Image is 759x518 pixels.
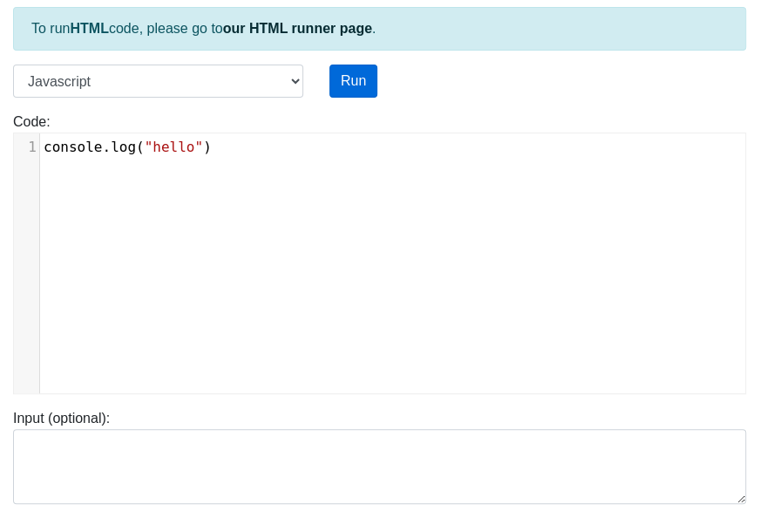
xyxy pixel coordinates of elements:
[111,139,136,155] span: log
[44,139,212,155] span: . ( )
[145,139,203,155] span: "hello"
[14,137,39,158] div: 1
[13,7,746,51] div: To run code, please go to .
[44,139,102,155] span: console
[223,21,372,36] a: our HTML runner page
[70,21,108,36] strong: HTML
[329,65,377,98] button: Run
